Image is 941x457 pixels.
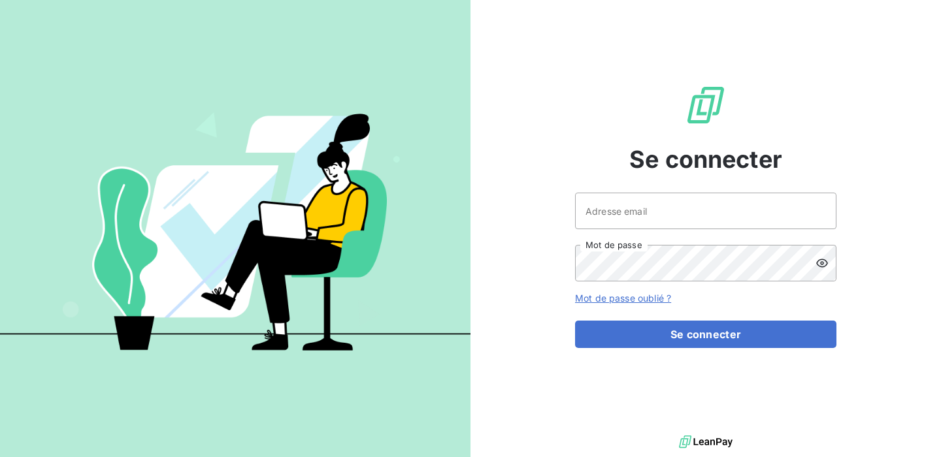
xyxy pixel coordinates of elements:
img: logo [679,432,733,452]
input: placeholder [575,193,836,229]
img: Logo LeanPay [685,84,727,126]
a: Mot de passe oublié ? [575,292,671,304]
span: Se connecter [629,142,782,177]
button: Se connecter [575,321,836,348]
